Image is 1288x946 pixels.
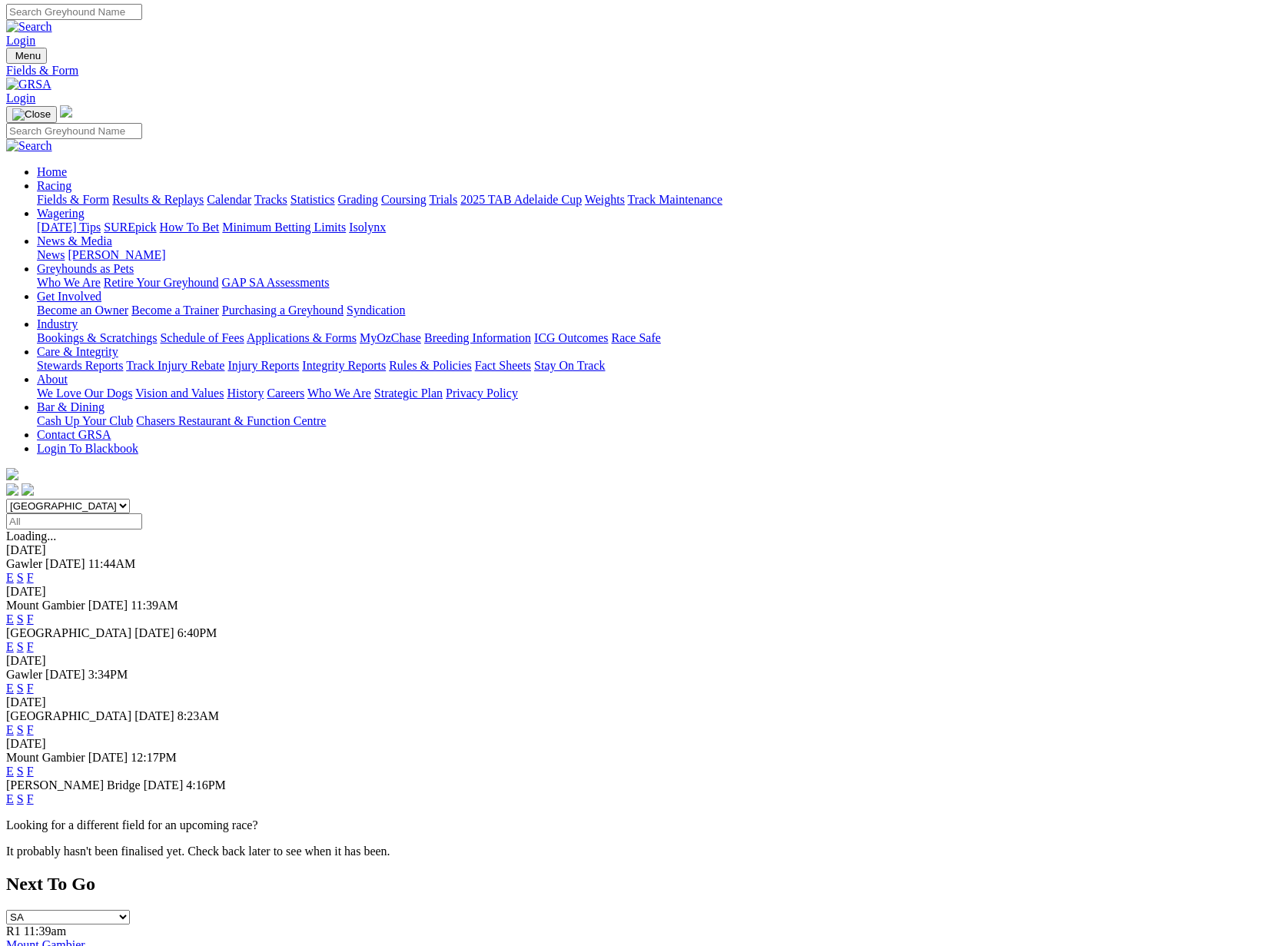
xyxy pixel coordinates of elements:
[6,778,141,792] span: [PERSON_NAME] Bridge
[178,709,219,722] span: 8:23AM
[6,792,14,805] a: E
[88,557,136,570] span: 11:44AM
[37,248,1282,262] div: News & Media
[247,331,357,344] a: Applications & Forms
[37,221,101,234] a: [DATE] Tips
[22,483,34,496] img: twitter.svg
[6,34,35,47] a: Login
[6,4,142,20] input: Search
[446,387,518,400] a: Privacy Policy
[37,276,1282,290] div: Greyhounds as Pets
[6,483,18,496] img: facebook.svg
[207,193,251,206] a: Calendar
[37,317,78,330] a: Industry
[628,193,722,206] a: Track Maintenance
[178,626,217,639] span: 6:40PM
[6,48,47,64] button: Toggle navigation
[6,139,52,153] img: Search
[160,221,220,234] a: How To Bet
[17,723,24,736] a: S
[17,571,24,584] a: S
[611,331,660,344] a: Race Safe
[186,778,226,792] span: 4:16PM
[227,359,299,372] a: Injury Reports
[6,626,131,639] span: [GEOGRAPHIC_DATA]
[307,387,371,400] a: Who We Are
[104,221,156,234] a: SUREpick
[17,792,24,805] a: S
[6,654,1282,668] div: [DATE]
[381,193,427,206] a: Coursing
[45,557,85,570] span: [DATE]
[475,359,531,372] a: Fact Sheets
[534,331,608,344] a: ICG Outcomes
[135,387,224,400] a: Vision and Values
[6,91,35,105] a: Login
[27,723,34,736] a: F
[37,387,1282,400] div: About
[37,262,134,275] a: Greyhounds as Pets
[6,640,14,653] a: E
[6,543,1282,557] div: [DATE]
[37,331,157,344] a: Bookings & Scratchings
[37,221,1282,234] div: Wagering
[104,276,219,289] a: Retire Your Greyhound
[6,571,14,584] a: E
[37,179,71,192] a: Racing
[290,193,335,206] a: Statistics
[37,234,112,247] a: News & Media
[374,387,443,400] a: Strategic Plan
[37,165,67,178] a: Home
[27,682,34,695] a: F
[131,304,219,317] a: Become a Trainer
[45,668,85,681] span: [DATE]
[6,468,18,480] img: logo-grsa-white.png
[6,765,14,778] a: E
[6,557,42,570] span: Gawler
[88,599,128,612] span: [DATE]
[254,193,287,206] a: Tracks
[6,513,142,529] input: Select date
[6,123,142,139] input: Search
[88,751,128,764] span: [DATE]
[302,359,386,372] a: Integrity Reports
[37,359,123,372] a: Stewards Reports
[6,874,1282,895] h2: Next To Go
[37,400,105,413] a: Bar & Dining
[460,193,582,206] a: 2025 TAB Adelaide Cup
[349,221,386,234] a: Isolynx
[6,64,1282,78] a: Fields & Form
[227,387,264,400] a: History
[222,221,346,234] a: Minimum Betting Limits
[6,106,57,123] button: Toggle navigation
[6,668,42,681] span: Gawler
[37,387,132,400] a: We Love Our Dogs
[17,682,24,695] a: S
[37,276,101,289] a: Who We Are
[24,924,66,938] span: 11:39am
[360,331,421,344] a: MyOzChase
[68,248,165,261] a: [PERSON_NAME]
[6,78,51,91] img: GRSA
[6,818,1282,832] p: Looking for a different field for an upcoming race?
[37,290,101,303] a: Get Involved
[134,709,174,722] span: [DATE]
[6,924,21,938] span: R1
[6,709,131,722] span: [GEOGRAPHIC_DATA]
[27,640,34,653] a: F
[112,193,204,206] a: Results & Replays
[37,207,85,220] a: Wagering
[136,414,326,427] a: Chasers Restaurant & Function Centre
[27,612,34,626] a: F
[6,612,14,626] a: E
[6,599,85,612] span: Mount Gambier
[222,304,344,317] a: Purchasing a Greyhound
[12,108,51,121] img: Close
[6,845,390,858] partial: It probably hasn't been finalised yet. Check back later to see when it has been.
[27,571,34,584] a: F
[534,359,605,372] a: Stay On Track
[60,105,72,118] img: logo-grsa-white.png
[338,193,378,206] a: Grading
[37,359,1282,373] div: Care & Integrity
[429,193,457,206] a: Trials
